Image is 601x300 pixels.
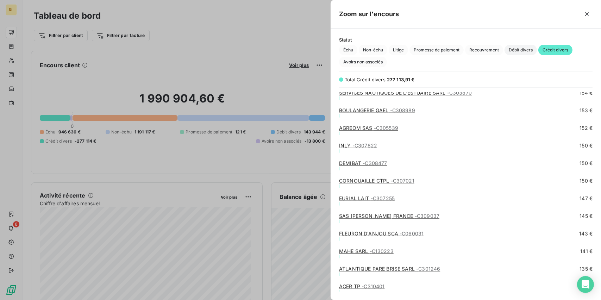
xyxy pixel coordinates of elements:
span: 152 € [580,125,593,132]
a: AGREOM SAS [339,125,398,131]
button: Échu [339,45,357,55]
span: - C308989 [390,107,415,113]
span: - C310401 [362,283,384,289]
span: - C301246 [416,266,440,272]
span: 153 € [580,107,593,114]
a: ACER TP [339,283,384,289]
span: 143 € [579,230,593,237]
a: CORNOUAILLE CTPL [339,178,414,184]
span: - C305539 [374,125,398,131]
span: - C060031 [400,231,424,237]
a: ATLANTIQUE PARE BRISE SARL [339,266,440,272]
span: Statut [339,37,593,43]
button: Débit divers [505,45,537,55]
a: DEMIBAT [339,160,387,166]
span: 277 113,91 € [387,77,415,82]
h5: Zoom sur l’encours [339,9,399,19]
a: MAHE SARL [339,248,394,254]
span: - C303870 [447,90,472,96]
a: INLY [339,143,377,149]
span: - C307255 [371,195,395,201]
span: - C130223 [370,248,394,254]
span: 150 € [580,160,593,167]
button: Recouvrement [465,45,503,55]
button: Crédit divers [538,45,572,55]
span: - C307822 [352,143,377,149]
button: Avoirs non associés [339,57,387,67]
span: 147 € [580,195,593,202]
a: SERVICES NAUTIQUES DE L'ESTUAIRE SARL [339,90,472,96]
a: EURIAL LAIT [339,195,395,201]
span: 150 € [580,142,593,149]
button: Litige [389,45,408,55]
span: 135 € [580,265,593,273]
a: SAS [PERSON_NAME] FRANCE [339,213,439,219]
a: FLEURON D'ANJOU SCA [339,231,424,237]
span: 145 € [580,213,593,220]
button: Non-échu [359,45,387,55]
div: grid [331,92,601,292]
div: Open Intercom Messenger [577,276,594,293]
span: 150 € [580,177,593,185]
span: - C307021 [391,178,414,184]
span: 154 € [580,89,593,96]
span: Total Crédit divers [345,77,386,82]
button: Promesse de paiement [409,45,464,55]
span: - C308477 [363,160,387,166]
span: 141 € [580,248,593,255]
span: - C309037 [415,213,439,219]
a: BOULANGERIE GAEL [339,107,415,113]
